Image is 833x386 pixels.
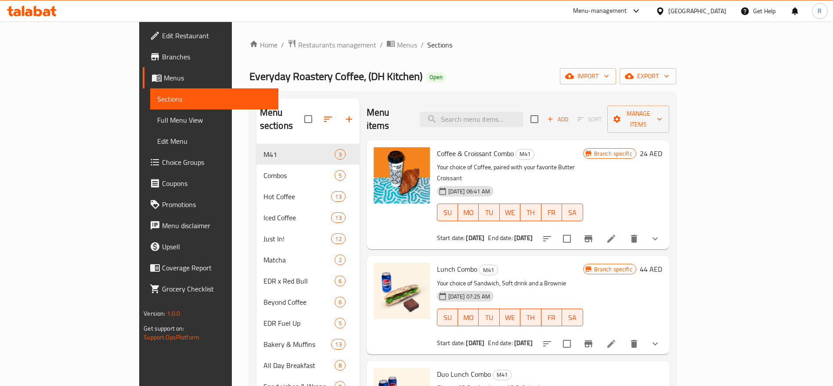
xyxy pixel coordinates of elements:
span: FR [545,206,559,219]
span: 6 [335,298,345,306]
h2: Menu items [367,106,410,132]
span: Version: [144,308,165,319]
span: End date: [488,232,512,244]
span: FR [545,311,559,324]
span: Coverage Report [162,262,271,273]
div: Open [426,72,446,83]
li: / [380,40,383,50]
span: WE [503,206,517,219]
span: M41 [480,265,498,275]
span: SU [441,206,454,219]
span: Lunch Combo [437,262,477,276]
a: Edit menu item [606,339,617,349]
a: Full Menu View [150,109,278,131]
button: import [560,68,616,84]
button: TH [520,204,541,221]
button: SA [562,309,583,326]
p: Your choice of Coffee, paired with your favorite Butter Croissant [437,162,583,184]
svg: Show Choices [650,233,660,244]
button: SU [437,204,458,221]
span: Select to update [558,229,576,248]
span: Matcha [263,255,335,265]
input: search [420,112,523,127]
span: Coupons [162,178,271,189]
span: Iced Coffee [263,212,332,223]
h2: Menu sections [260,106,304,132]
span: Add item [544,113,572,126]
span: Branch specific [591,265,636,273]
button: FR [541,204,562,221]
b: [DATE] [514,337,533,349]
div: Menu-management [573,6,627,16]
button: Manage items [607,106,669,133]
span: Grocery Checklist [162,284,271,294]
img: Coffee & Croissant Combo [374,147,430,204]
span: TH [524,206,537,219]
span: Menus [397,40,417,50]
span: Edit Menu [157,136,271,146]
div: items [335,170,346,181]
span: Combos [263,170,335,181]
span: MO [462,206,475,219]
span: All Day Breakfast [263,360,335,371]
h6: 24 AED [640,147,662,160]
li: / [281,40,284,50]
span: Choice Groups [162,157,271,168]
span: 13 [332,214,345,222]
span: 5 [335,171,345,180]
a: Upsell [143,236,278,257]
a: Grocery Checklist [143,278,278,299]
div: items [331,339,345,350]
span: Sort sections [317,109,339,130]
div: items [335,297,346,307]
button: show more [645,333,666,354]
h6: 44 AED [640,263,662,275]
p: Your choice of Sandwich, Soft drink and a Brownie [437,278,583,289]
div: items [331,212,345,223]
span: Select to update [558,335,576,353]
button: delete [624,228,645,249]
span: Everyday Roastery Coffee, (DH Kitchen) [249,66,422,86]
span: [DATE] 06:41 AM [445,187,494,196]
span: 8 [335,361,345,370]
a: Restaurants management [288,39,376,51]
a: Coupons [143,173,278,194]
span: TU [482,311,496,324]
span: Bakery & Muffins [263,339,332,350]
span: SU [441,311,454,324]
span: 12 [332,235,345,243]
a: Coverage Report [143,257,278,278]
span: Menu disclaimer [162,220,271,231]
div: items [331,233,345,244]
div: Just In! [263,233,332,244]
span: Hot Coffee [263,191,332,202]
nav: breadcrumb [249,39,676,51]
span: Add [546,114,570,124]
span: Upsell [162,241,271,252]
span: Restaurants management [298,40,376,50]
div: M41 [479,265,498,275]
a: Branches [143,46,278,67]
b: [DATE] [466,232,484,244]
span: R [818,6,822,16]
div: [GEOGRAPHIC_DATA] [668,6,726,16]
span: Menus [164,73,271,83]
span: 6 [335,277,345,285]
button: sort-choices [537,333,558,354]
div: items [335,318,346,328]
span: Sections [427,40,452,50]
button: TU [479,309,499,326]
span: End date: [488,337,512,349]
button: MO [458,204,479,221]
div: Combos5 [256,165,360,186]
button: FR [541,309,562,326]
div: Iced Coffee13 [256,207,360,228]
span: Promotions [162,199,271,210]
button: Branch-specific-item [578,333,599,354]
a: Edit Restaurant [143,25,278,46]
span: SA [566,311,579,324]
span: 13 [332,193,345,201]
span: Manage items [614,108,662,130]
